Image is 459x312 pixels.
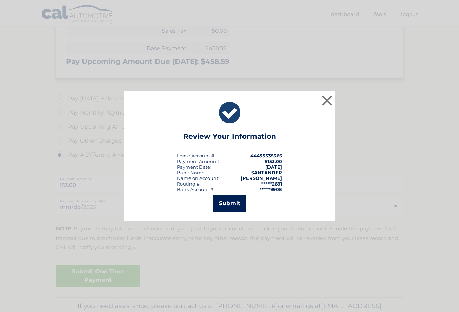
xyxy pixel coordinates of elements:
div: Name on Account: [177,175,219,181]
span: Payment Date [177,164,210,170]
strong: 44455535366 [250,153,282,158]
button: × [320,93,334,108]
span: [DATE] [265,164,282,170]
div: Bank Name: [177,170,206,175]
div: Payment Amount: [177,158,219,164]
div: Routing #: [177,181,201,187]
div: Bank Account #: [177,187,214,192]
strong: SANTANDER [251,170,282,175]
span: $153.00 [265,158,282,164]
h3: Review Your Information [183,132,276,144]
button: Submit [213,195,246,212]
div: Lease Account #: [177,153,215,158]
strong: [PERSON_NAME] [241,175,282,181]
div: : [177,164,211,170]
